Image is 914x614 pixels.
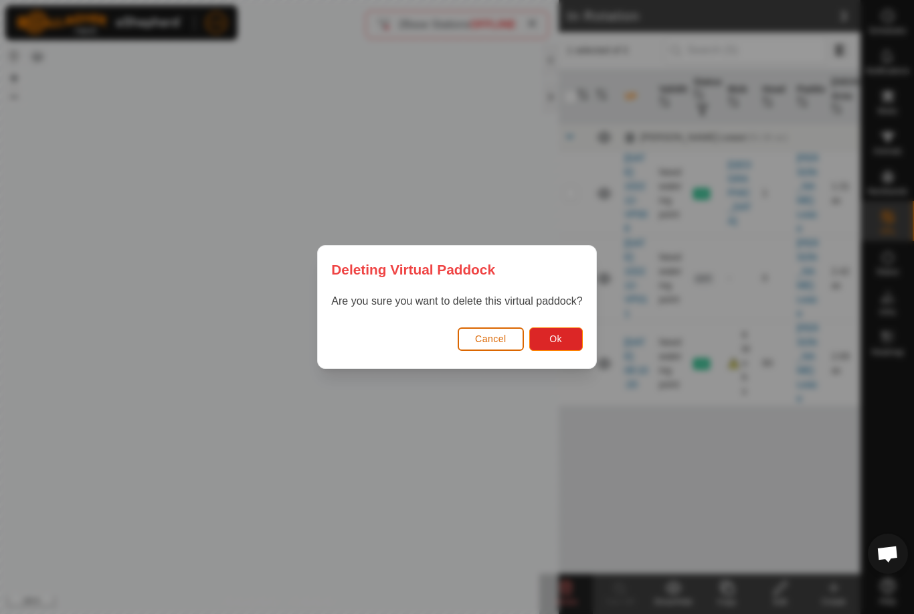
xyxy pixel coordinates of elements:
span: Cancel [475,333,507,344]
button: Cancel [458,327,524,351]
span: Ok [549,333,562,344]
div: Open chat [868,534,908,574]
button: Ok [529,327,583,351]
p: Are you sure you want to delete this virtual paddock? [331,293,582,309]
span: Deleting Virtual Paddock [331,259,495,280]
